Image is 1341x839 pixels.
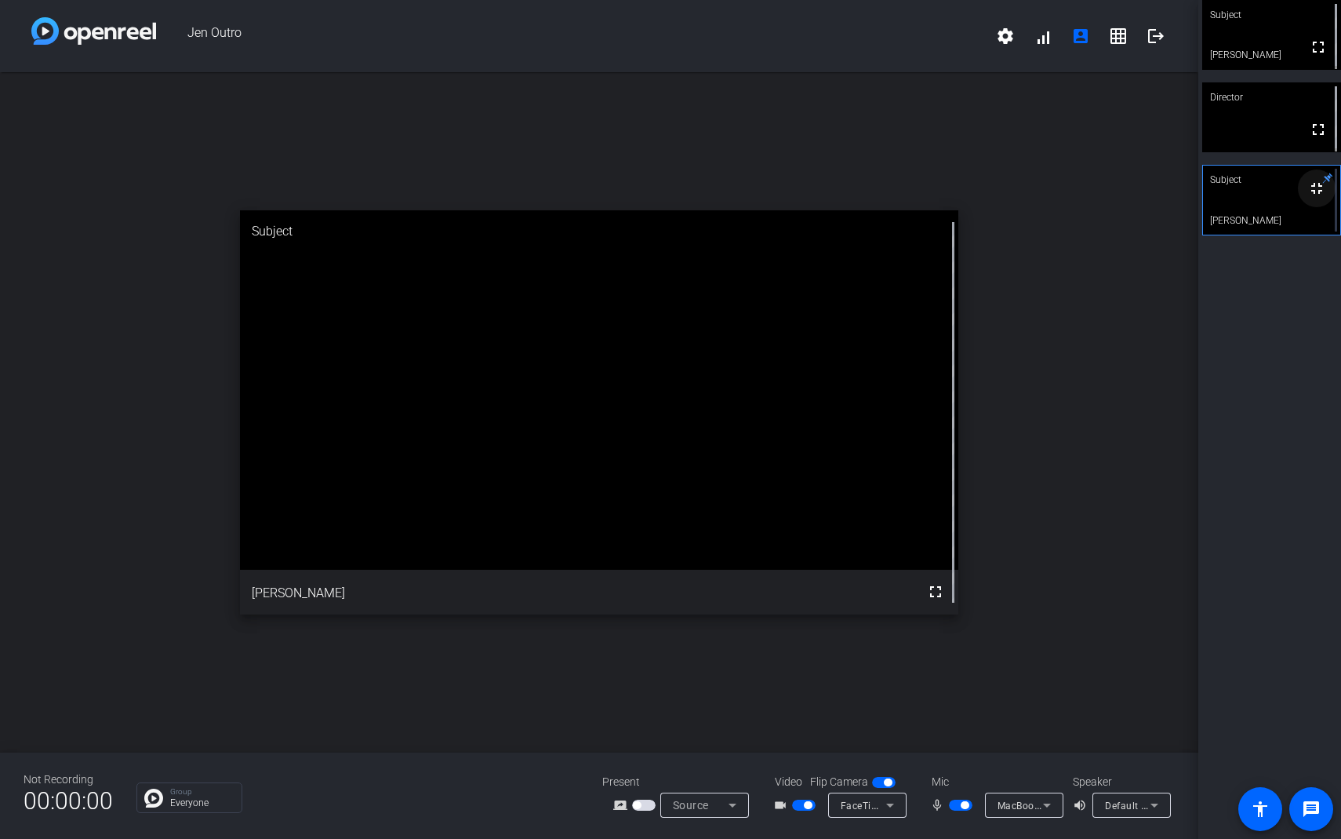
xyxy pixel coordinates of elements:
[1071,27,1090,46] mat-icon: account_box
[1302,800,1321,819] mat-icon: message
[1251,800,1270,819] mat-icon: accessibility
[1202,165,1341,195] div: Subject
[613,796,632,815] mat-icon: screen_share_outline
[773,796,792,815] mat-icon: videocam_outline
[170,788,234,796] p: Group
[810,774,868,790] span: Flip Camera
[1202,82,1341,112] div: Director
[673,799,709,812] span: Source
[602,774,759,790] div: Present
[998,799,1154,812] span: MacBook Air Microphone (Built-in)
[996,27,1015,46] mat-icon: settings
[1147,27,1165,46] mat-icon: logout
[1073,796,1092,815] mat-icon: volume_up
[1309,120,1328,139] mat-icon: fullscreen
[240,210,959,253] div: Subject
[1109,27,1128,46] mat-icon: grid_on
[1073,774,1167,790] div: Speaker
[170,798,234,808] p: Everyone
[1307,179,1326,198] mat-icon: fullscreen_exit
[916,774,1073,790] div: Mic
[156,17,987,55] span: Jen Outro
[31,17,156,45] img: white-gradient.svg
[930,796,949,815] mat-icon: mic_none
[1024,17,1062,55] button: signal_cellular_alt
[1105,799,1291,812] span: Default - MacBook Air Speakers (Built-in)
[841,799,1002,812] span: FaceTime HD Camera (5B00:3AA6)
[144,789,163,808] img: Chat Icon
[24,772,113,788] div: Not Recording
[775,774,802,790] span: Video
[1309,38,1328,57] mat-icon: fullscreen
[926,582,945,601] mat-icon: fullscreen
[24,782,113,820] span: 00:00:00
